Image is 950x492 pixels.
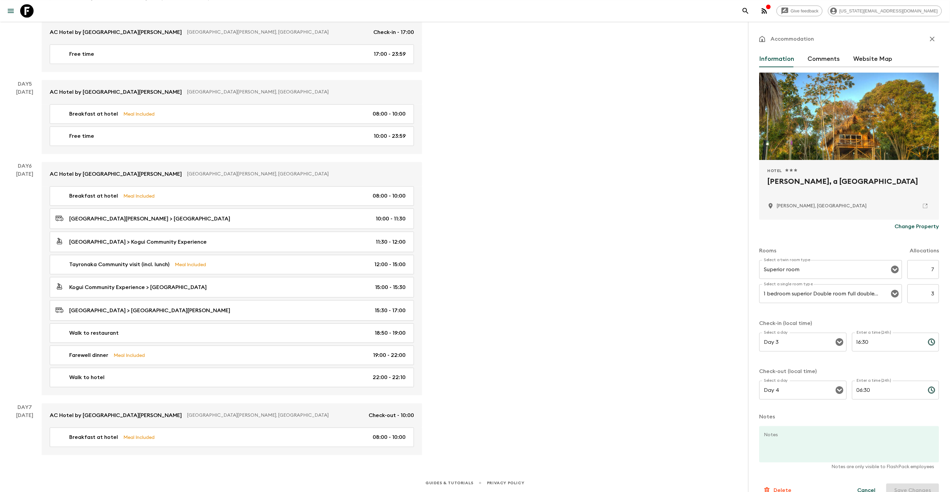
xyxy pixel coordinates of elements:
[69,306,230,315] p: [GEOGRAPHIC_DATA] > [GEOGRAPHIC_DATA][PERSON_NAME]
[373,373,406,381] p: 22:00 - 22:10
[69,192,118,200] p: Breakfast at hotel
[857,378,892,383] label: Enter a time (24h)
[857,330,892,335] label: Enter a time (24h)
[8,162,42,170] p: Day 6
[764,281,813,287] label: Select a single room type
[69,132,94,140] p: Free time
[42,162,422,186] a: AC Hotel by [GEOGRAPHIC_DATA][PERSON_NAME][GEOGRAPHIC_DATA][PERSON_NAME], [GEOGRAPHIC_DATA]
[764,378,788,383] label: Select a day
[187,412,363,419] p: [GEOGRAPHIC_DATA][PERSON_NAME], [GEOGRAPHIC_DATA]
[835,385,844,395] button: Open
[8,80,42,88] p: Day 5
[425,479,473,487] a: Guides & Tutorials
[764,330,788,335] label: Select a day
[42,403,422,427] a: AC Hotel by [GEOGRAPHIC_DATA][PERSON_NAME][GEOGRAPHIC_DATA][PERSON_NAME], [GEOGRAPHIC_DATA]Check-...
[50,208,414,229] a: [GEOGRAPHIC_DATA][PERSON_NAME] > [GEOGRAPHIC_DATA]10:00 - 11:30
[69,351,108,359] p: Farewell dinner
[373,192,406,200] p: 08:00 - 10:00
[376,215,406,223] p: 10:00 - 11:30
[69,110,118,118] p: Breakfast at hotel
[16,88,34,154] div: [DATE]
[376,238,406,246] p: 11:30 - 12:00
[4,4,17,17] button: menu
[373,28,414,36] p: Check-in - 17:00
[42,20,422,44] a: AC Hotel by [GEOGRAPHIC_DATA][PERSON_NAME][GEOGRAPHIC_DATA][PERSON_NAME], [GEOGRAPHIC_DATA]Check-...
[69,50,94,58] p: Free time
[895,220,939,233] button: Change Property
[759,413,939,421] p: Notes
[50,88,182,96] p: AC Hotel by [GEOGRAPHIC_DATA][PERSON_NAME]
[69,433,118,441] p: Breakfast at hotel
[759,319,939,327] p: Check-in (local time)
[123,434,155,441] p: Meal Included
[373,110,406,118] p: 08:00 - 10:00
[764,463,935,470] p: Notes are only visible to FlashPack employees
[895,222,939,231] p: Change Property
[891,289,900,298] button: Open
[375,306,406,315] p: 15:30 - 17:00
[69,238,207,246] p: [GEOGRAPHIC_DATA] > Kogui Community Experience
[50,300,414,321] a: [GEOGRAPHIC_DATA] > [GEOGRAPHIC_DATA][PERSON_NAME]15:30 - 17:00
[828,5,942,16] div: [US_STATE][EMAIL_ADDRESS][DOMAIN_NAME]
[123,110,155,118] p: Meal Included
[787,8,822,13] span: Give feedback
[836,8,942,13] span: [US_STATE][EMAIL_ADDRESS][DOMAIN_NAME]
[852,381,923,400] input: hh:mm
[910,247,939,255] p: Allocations
[369,411,414,419] p: Check-out - 10:00
[16,411,34,455] div: [DATE]
[8,403,42,411] p: Day 7
[739,4,752,17] button: search adventures
[69,283,207,291] p: Kogui Community Experience > [GEOGRAPHIC_DATA]
[50,170,182,178] p: AC Hotel by [GEOGRAPHIC_DATA][PERSON_NAME]
[50,411,182,419] p: AC Hotel by [GEOGRAPHIC_DATA][PERSON_NAME]
[187,29,368,36] p: [GEOGRAPHIC_DATA][PERSON_NAME], [GEOGRAPHIC_DATA]
[768,176,931,198] h2: [PERSON_NAME], a [GEOGRAPHIC_DATA]
[50,126,414,146] a: Free time10:00 - 23:59
[771,35,814,43] p: Accommodation
[50,186,414,206] a: Breakfast at hotelMeal Included08:00 - 10:00
[50,368,414,387] a: Walk to hotel22:00 - 22:10
[777,203,867,209] p: Mata de Platano, Colombia
[187,171,409,177] p: [GEOGRAPHIC_DATA][PERSON_NAME], [GEOGRAPHIC_DATA]
[891,265,900,274] button: Open
[925,383,939,397] button: Choose time, selected time is 6:30 AM
[487,479,524,487] a: Privacy Policy
[69,260,169,269] p: Tayronaka Community visit (incl. lunch)
[808,51,840,67] button: Comments
[69,329,119,337] p: Walk to restaurant
[925,335,939,349] button: Choose time, selected time is 4:30 PM
[374,50,406,58] p: 17:00 - 23:59
[777,5,823,16] a: Give feedback
[759,367,939,375] p: Check-out (local time)
[123,192,155,200] p: Meal Included
[768,168,782,173] span: Hotel
[175,261,206,268] p: Meal Included
[69,215,230,223] p: [GEOGRAPHIC_DATA][PERSON_NAME] > [GEOGRAPHIC_DATA]
[373,351,406,359] p: 19:00 - 22:00
[50,44,414,64] a: Free time17:00 - 23:59
[854,51,893,67] button: Website Map
[835,337,844,347] button: Open
[16,170,34,395] div: [DATE]
[374,132,406,140] p: 10:00 - 23:59
[42,80,422,104] a: AC Hotel by [GEOGRAPHIC_DATA][PERSON_NAME][GEOGRAPHIC_DATA][PERSON_NAME], [GEOGRAPHIC_DATA]
[373,433,406,441] p: 08:00 - 10:00
[50,28,182,36] p: AC Hotel by [GEOGRAPHIC_DATA][PERSON_NAME]
[764,257,811,263] label: Select a twin room type
[50,232,414,252] a: [GEOGRAPHIC_DATA] > Kogui Community Experience11:30 - 12:00
[375,283,406,291] p: 15:00 - 15:30
[50,277,414,297] a: Kogui Community Experience > [GEOGRAPHIC_DATA]15:00 - 15:30
[187,89,409,95] p: [GEOGRAPHIC_DATA][PERSON_NAME], [GEOGRAPHIC_DATA]
[759,73,939,160] div: Photo of Villa Maria Tayrona, a Kali Hotel
[374,260,406,269] p: 12:00 - 15:00
[375,329,406,337] p: 18:50 - 19:00
[50,323,414,343] a: Walk to restaurant18:50 - 19:00
[114,352,145,359] p: Meal Included
[852,333,923,352] input: hh:mm
[759,51,794,67] button: Information
[50,104,414,124] a: Breakfast at hotelMeal Included08:00 - 10:00
[50,427,414,447] a: Breakfast at hotelMeal Included08:00 - 10:00
[69,373,105,381] p: Walk to hotel
[759,247,777,255] p: Rooms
